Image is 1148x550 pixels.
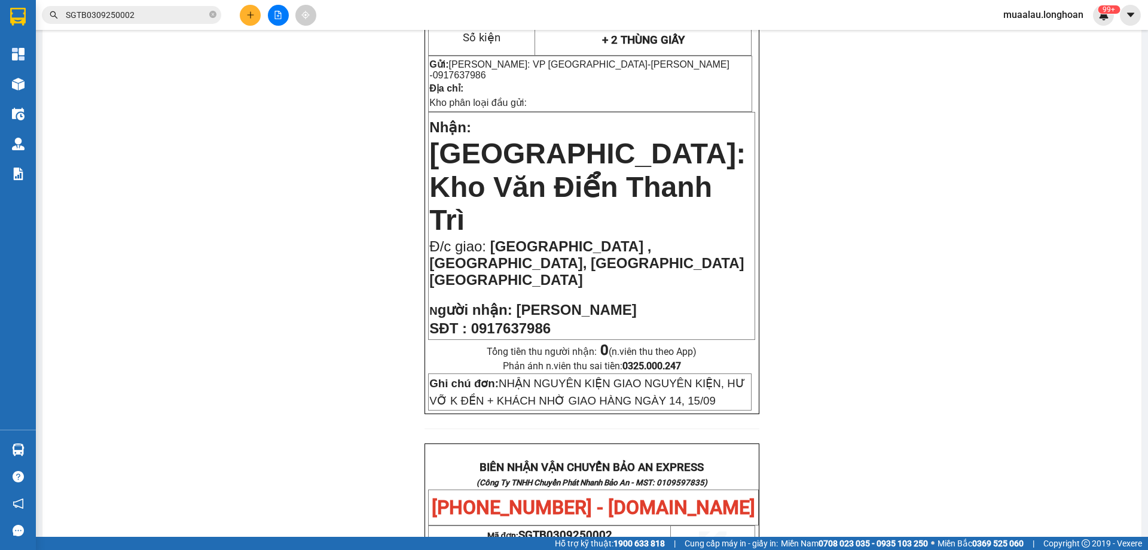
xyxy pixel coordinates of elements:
[931,541,935,546] span: ⚪️
[1125,10,1136,20] span: caret-down
[600,346,697,357] span: (n.viên thu theo App)
[12,168,25,180] img: solution-icon
[449,59,648,69] span: [PERSON_NAME]: VP [GEOGRAPHIC_DATA]
[12,48,25,60] img: dashboard-icon
[994,7,1093,22] span: muaalau.longhoan
[13,498,24,509] span: notification
[781,537,928,550] span: Miền Nam
[1120,5,1141,26] button: caret-down
[209,11,216,18] span: close-circle
[622,360,681,372] strong: 0325.000.247
[555,537,665,550] span: Hỗ trợ kỹ thuật:
[13,471,24,482] span: question-circle
[12,443,25,456] img: warehouse-icon
[432,496,755,519] span: [PHONE_NUMBER] - [DOMAIN_NAME]
[429,59,448,69] strong: Gửi:
[540,16,746,47] span: 2 VALI BỌC XỐP NỔ + 1 TÚI ĐEN BỌC PE + 2 THÙNG GIẤY
[50,11,58,19] span: search
[12,78,25,90] img: warehouse-icon
[429,377,499,390] strong: Ghi chú đơn:
[274,11,282,19] span: file-add
[429,377,744,407] span: NHẬN NGUYÊN KIỆN GIAO NGUYÊN KIỆN, HƯ VỠ K ĐỀN + KHÁCH NHỜ GIAO HÀNG NGÀY 14, 15/09
[516,302,636,318] span: [PERSON_NAME]
[438,302,512,318] span: gười nhận:
[1082,539,1090,548] span: copyright
[487,531,613,540] span: Mã đơn:
[685,537,778,550] span: Cung cấp máy in - giấy in:
[1098,10,1109,20] img: icon-new-feature
[480,461,704,474] strong: BIÊN NHẬN VẬN CHUYỂN BẢO AN EXPRESS
[1098,5,1120,14] sup: 458
[12,138,25,150] img: warehouse-icon
[268,5,289,26] button: file-add
[429,83,463,93] strong: Địa chỉ:
[246,11,255,19] span: plus
[240,5,261,26] button: plus
[433,70,486,80] span: 0917637986
[972,539,1024,548] strong: 0369 525 060
[12,108,25,120] img: warehouse-icon
[1033,537,1034,550] span: |
[429,138,746,236] span: [GEOGRAPHIC_DATA]: Kho Văn Điển Thanh Trì
[463,31,500,44] span: Số kiện
[429,59,729,80] span: -
[487,346,697,357] span: Tổng tiền thu người nhận:
[477,478,707,487] strong: (Công Ty TNHH Chuyển Phát Nhanh Bảo An - MST: 0109597835)
[613,539,665,548] strong: 1900 633 818
[429,238,490,254] span: Đ/c giao:
[429,238,744,288] span: [GEOGRAPHIC_DATA] , [GEOGRAPHIC_DATA], [GEOGRAPHIC_DATA] [GEOGRAPHIC_DATA]
[600,342,609,358] strong: 0
[429,98,527,108] span: Kho phân loại đầu gửi:
[471,320,551,336] span: 0917637986
[429,119,471,135] span: Nhận:
[429,320,467,336] strong: SĐT :
[518,528,612,542] span: SGTB0309250002
[10,8,26,26] img: logo-vxr
[209,10,216,21] span: close-circle
[429,305,512,317] strong: N
[295,5,316,26] button: aim
[429,59,729,80] span: [PERSON_NAME] -
[13,525,24,536] span: message
[301,11,310,19] span: aim
[674,537,676,550] span: |
[819,539,928,548] strong: 0708 023 035 - 0935 103 250
[503,360,681,372] span: Phản ánh n.viên thu sai tiền:
[66,8,207,22] input: Tìm tên, số ĐT hoặc mã đơn
[938,537,1024,550] span: Miền Bắc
